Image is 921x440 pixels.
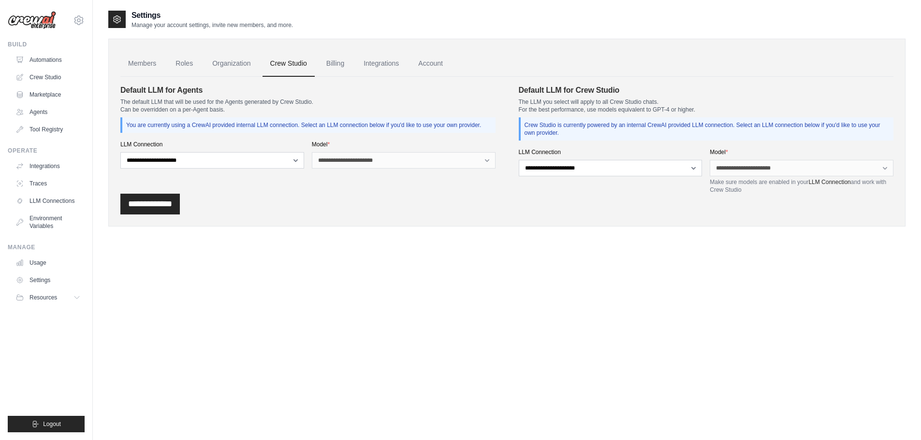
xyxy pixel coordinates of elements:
[126,121,492,129] p: You are currently using a CrewAI provided internal LLM connection. Select an LLM connection below...
[120,141,304,148] label: LLM Connection
[12,255,85,270] a: Usage
[519,85,894,96] h4: Default LLM for Crew Studio
[12,290,85,305] button: Resources
[12,272,85,288] a: Settings
[410,51,451,77] a: Account
[168,51,201,77] a: Roles
[710,178,893,194] p: Make sure models are enabled in your and work with Crew Studio
[12,70,85,85] a: Crew Studio
[519,98,894,114] p: The LLM you select will apply to all Crew Studio chats. For the best performance, use models equi...
[8,243,85,251] div: Manage
[710,148,893,156] label: Model
[808,179,850,185] a: LLM Connection
[120,85,496,96] h4: Default LLM for Agents
[312,141,496,148] label: Model
[132,21,293,29] p: Manage your account settings, invite new members, and more.
[12,87,85,102] a: Marketplace
[132,10,293,21] h2: Settings
[120,51,164,77] a: Members
[356,51,407,77] a: Integrations
[120,98,496,114] p: The default LLM that will be used for the Agents generated by Crew Studio. Can be overridden on a...
[8,41,85,48] div: Build
[8,11,56,29] img: Logo
[519,148,702,156] label: LLM Connection
[12,176,85,191] a: Traces
[12,52,85,68] a: Automations
[43,420,61,428] span: Logout
[525,121,890,137] p: Crew Studio is currently powered by an internal CrewAI provided LLM connection. Select an LLM con...
[12,122,85,137] a: Tool Registry
[12,158,85,174] a: Integrations
[29,294,57,301] span: Resources
[319,51,352,77] a: Billing
[263,51,315,77] a: Crew Studio
[205,51,258,77] a: Organization
[12,104,85,120] a: Agents
[12,211,85,234] a: Environment Variables
[12,193,85,209] a: LLM Connections
[8,416,85,432] button: Logout
[8,147,85,155] div: Operate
